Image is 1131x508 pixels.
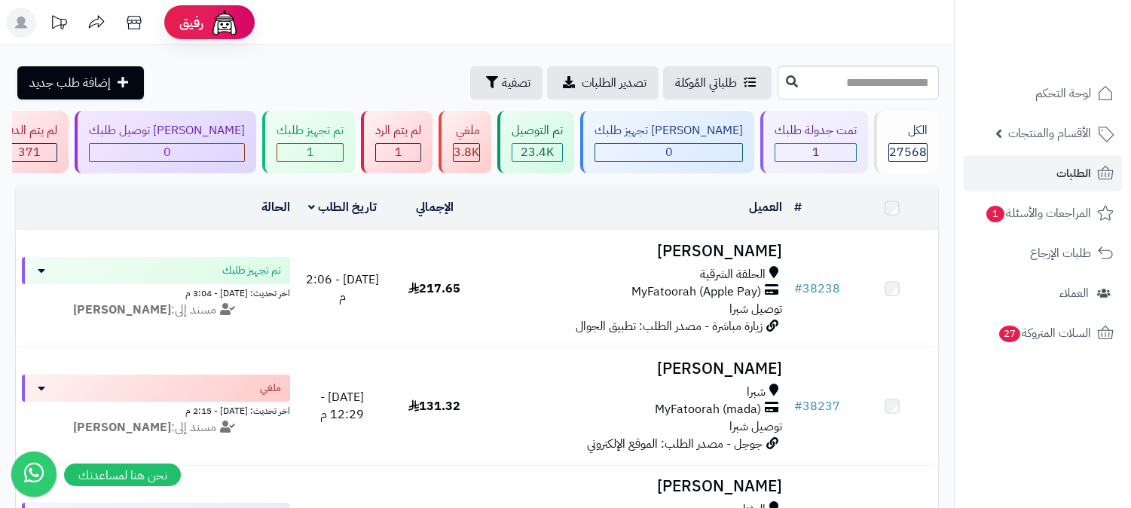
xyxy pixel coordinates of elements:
div: لم يتم الدفع [2,122,57,139]
a: لم يتم الرد 1 [358,111,436,173]
span: جوجل - مصدر الطلب: الموقع الإلكتروني [587,435,763,453]
span: رفيق [179,14,203,32]
span: # [794,397,802,415]
span: السلات المتروكة [998,323,1091,344]
div: تمت جدولة طلبك [775,122,857,139]
a: إضافة طلب جديد [17,66,144,99]
a: تم تجهيز طلبك 1 [259,111,358,173]
div: مسند إلى: [11,301,301,319]
div: 1 [376,144,420,161]
a: العملاء [964,275,1122,311]
div: [PERSON_NAME] تجهيز طلبك [595,122,743,139]
span: 1 [812,143,820,161]
span: # [794,280,802,298]
div: 3829 [454,144,479,161]
span: 23.4K [521,143,554,161]
a: تصدير الطلبات [547,66,659,99]
span: توصيل شبرا [729,300,782,318]
a: طلباتي المُوكلة [663,66,772,99]
div: 371 [2,144,57,161]
span: الحلقة الشرقية [700,266,766,283]
span: 27 [999,326,1020,342]
span: المراجعات والأسئلة [985,203,1091,224]
div: لم يتم الرد [375,122,421,139]
span: 1 [986,206,1004,222]
span: 0 [164,143,171,161]
span: 3.8K [454,143,479,161]
span: MyFatoorah (mada) [655,401,761,418]
span: لوحة التحكم [1035,83,1091,104]
a: # [794,198,802,216]
div: 1 [775,144,856,161]
a: الطلبات [964,155,1122,191]
h3: [PERSON_NAME] [487,478,782,495]
strong: [PERSON_NAME] [73,418,171,436]
a: [PERSON_NAME] توصيل طلبك 0 [72,111,259,173]
a: السلات المتروكة27 [964,315,1122,351]
div: الكل [888,122,928,139]
span: تم تجهيز طلبك [222,263,281,278]
div: 23365 [512,144,562,161]
span: ملغي [260,381,281,396]
a: الكل27568 [871,111,942,173]
span: 1 [307,143,314,161]
img: ai-face.png [209,8,240,38]
a: لوحة التحكم [964,75,1122,112]
a: العميل [749,198,782,216]
a: #38238 [794,280,840,298]
h3: [PERSON_NAME] [487,360,782,378]
div: مسند إلى: [11,419,301,436]
span: 27568 [889,143,927,161]
div: تم تجهيز طلبك [277,122,344,139]
a: ملغي 3.8K [436,111,494,173]
span: 217.65 [408,280,460,298]
a: [PERSON_NAME] تجهيز طلبك 0 [577,111,757,173]
span: إضافة طلب جديد [29,74,111,92]
span: زيارة مباشرة - مصدر الطلب: تطبيق الجوال [576,317,763,335]
a: تمت جدولة طلبك 1 [757,111,871,173]
span: [DATE] - 2:06 م [306,271,379,306]
span: MyFatoorah (Apple Pay) [631,283,761,301]
a: تم التوصيل 23.4K [494,111,577,173]
a: تحديثات المنصة [40,8,78,41]
a: الحالة [261,198,290,216]
div: ملغي [453,122,480,139]
a: تاريخ الطلب [308,198,377,216]
span: تصفية [502,74,530,92]
span: الأقسام والمنتجات [1008,123,1091,144]
button: تصفية [470,66,543,99]
div: اخر تحديث: [DATE] - 3:04 م [22,284,290,300]
a: المراجعات والأسئلة1 [964,195,1122,231]
span: 1 [395,143,402,161]
span: 0 [665,143,673,161]
span: طلبات الإرجاع [1030,243,1091,264]
span: العملاء [1059,283,1089,304]
strong: [PERSON_NAME] [73,301,171,319]
span: [DATE] - 12:29 م [320,388,364,424]
span: توصيل شبرا [729,418,782,436]
div: [PERSON_NAME] توصيل طلبك [89,122,245,139]
span: الطلبات [1056,163,1091,184]
span: طلباتي المُوكلة [675,74,737,92]
span: 371 [18,143,41,161]
div: 0 [90,144,244,161]
span: شبرا [747,384,766,401]
a: طلبات الإرجاع [964,235,1122,271]
span: تصدير الطلبات [582,74,647,92]
a: #38237 [794,397,840,415]
div: اخر تحديث: [DATE] - 2:15 م [22,402,290,418]
div: 1 [277,144,343,161]
h3: [PERSON_NAME] [487,243,782,260]
div: 0 [595,144,742,161]
span: 131.32 [408,397,460,415]
div: تم التوصيل [512,122,563,139]
a: الإجمالي [416,198,454,216]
